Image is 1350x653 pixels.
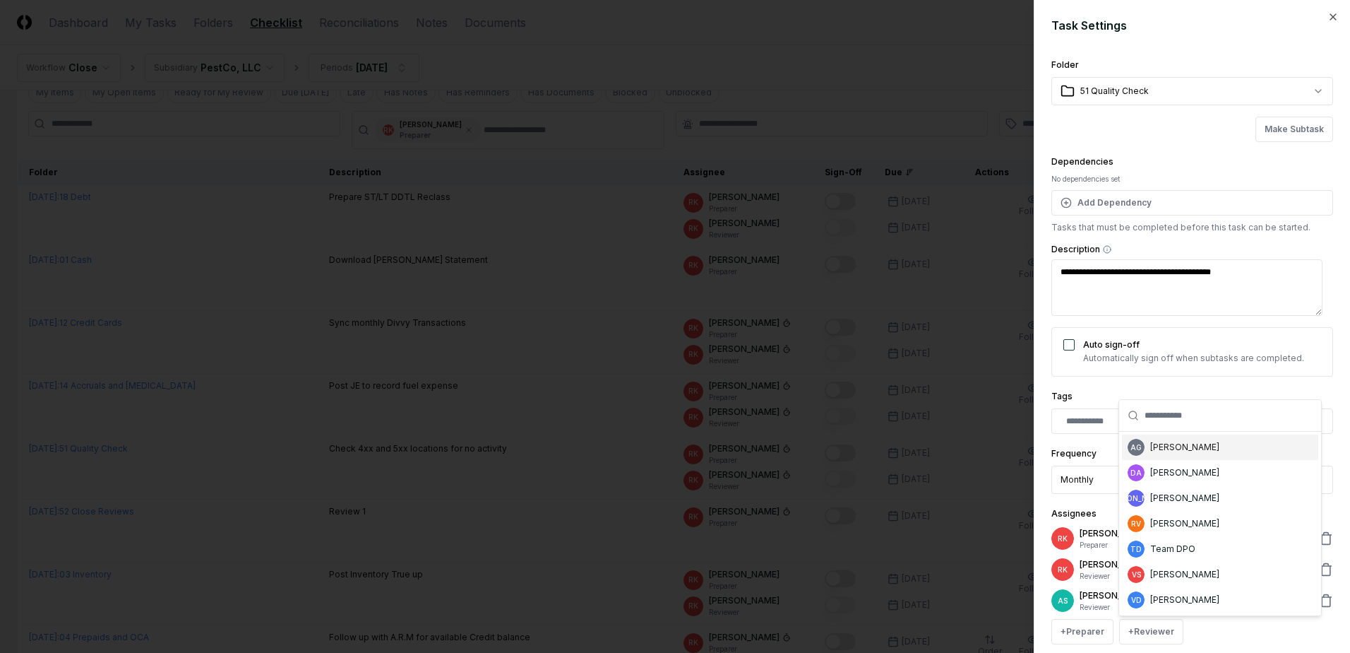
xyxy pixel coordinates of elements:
span: DA [1130,468,1142,478]
label: Tags [1051,391,1073,401]
label: Description [1051,245,1333,254]
h2: Task Settings [1051,17,1333,34]
p: Reviewer [1080,602,1185,613]
div: [PERSON_NAME] [1150,517,1219,530]
div: Suggestions [1119,432,1321,616]
span: RK [1058,565,1068,575]
span: [PERSON_NAME] [1106,493,1166,504]
label: Dependencies [1051,156,1113,167]
p: [PERSON_NAME] [1080,527,1185,540]
div: [PERSON_NAME] [1150,492,1219,505]
span: TD [1130,544,1142,555]
button: Description [1103,245,1111,254]
span: VD [1131,595,1142,606]
div: [PERSON_NAME] [1150,466,1219,479]
button: +Preparer [1051,619,1113,645]
button: +Reviewer [1119,619,1183,645]
label: Folder [1051,59,1079,70]
p: Preparer [1080,540,1185,551]
div: [PERSON_NAME] [1150,594,1219,606]
button: Add Dependency [1051,190,1333,216]
span: RK [1058,534,1068,544]
span: RV [1131,519,1141,529]
span: AS [1058,596,1068,606]
p: Automatically sign off when subtasks are completed. [1083,352,1304,365]
div: [PERSON_NAME] [1150,441,1219,454]
p: [PERSON_NAME] [1080,589,1185,602]
label: Frequency [1051,448,1097,459]
label: Auto sign-off [1083,339,1140,350]
div: Team DPO [1150,543,1195,555]
span: AG [1130,442,1142,453]
label: Assignees [1051,508,1097,519]
button: Make Subtask [1255,117,1333,142]
span: VS [1132,570,1141,580]
div: No dependencies set [1051,174,1333,184]
p: Tasks that must be completed before this task can be started. [1051,221,1333,234]
p: [PERSON_NAME] [1080,558,1185,571]
p: Reviewer [1080,571,1185,582]
div: [PERSON_NAME] [1150,568,1219,581]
